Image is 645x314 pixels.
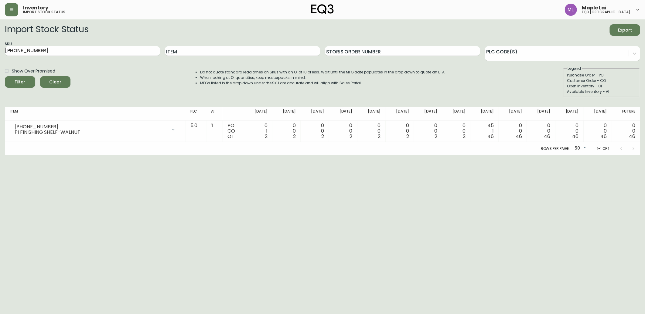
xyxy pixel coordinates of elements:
[23,10,65,14] h5: import stock status
[277,123,296,139] div: 0 0
[463,133,466,140] span: 2
[200,80,445,86] li: MFGs listed in the drop down under the SKU are accurate and will align with Sales Portal.
[200,69,445,75] li: Do not quote standard lead times on SKUs with an OI of 10 or less. Wait until the MFG date popula...
[567,73,636,78] div: Purchase Order - PO
[414,107,442,120] th: [DATE]
[45,78,66,86] span: Clear
[5,24,88,36] h2: Import Stock Status
[10,123,181,136] div: [PHONE_NUMBER]PI FINISHING SHELF-WALNUT
[532,123,550,139] div: 0 0
[565,4,577,16] img: 61e28cffcf8cc9f4e300d877dd684943
[610,24,640,36] button: Export
[629,133,635,140] span: 46
[582,10,630,14] h5: eq3 [GEOGRAPHIC_DATA]
[503,123,522,139] div: 0 0
[567,78,636,83] div: Customer Order - CO
[475,123,494,139] div: 45 1
[544,133,551,140] span: 46
[293,133,296,140] span: 2
[350,133,353,140] span: 2
[362,123,381,139] div: 0 0
[211,122,213,129] span: 1
[612,107,640,120] th: Future
[589,123,607,139] div: 0 0
[5,107,186,120] th: Item
[419,123,437,139] div: 0 0
[311,4,334,14] img: logo
[5,76,35,88] button: Filter
[200,75,445,80] li: When looking at OI quantities, keep masterpacks in mind.
[378,133,381,140] span: 2
[329,107,357,120] th: [DATE]
[301,107,329,120] th: [DATE]
[272,107,301,120] th: [DATE]
[555,107,584,120] th: [DATE]
[305,123,324,139] div: 0 0
[227,123,239,139] div: PO CO
[567,89,636,94] div: Available Inventory - AI
[447,123,466,139] div: 0 0
[406,133,409,140] span: 2
[391,123,409,139] div: 0 0
[499,107,527,120] th: [DATE]
[23,5,48,10] span: Inventory
[567,83,636,89] div: Open Inventory - OI
[186,120,206,142] td: 5.0
[435,133,437,140] span: 2
[321,133,324,140] span: 2
[584,107,612,120] th: [DATE]
[582,5,606,10] span: Maple Lai
[541,146,570,151] p: Rows per page:
[386,107,414,120] th: [DATE]
[527,107,555,120] th: [DATE]
[597,146,609,151] p: 1-1 of 1
[560,123,579,139] div: 0 0
[244,107,272,120] th: [DATE]
[516,133,522,140] span: 46
[40,76,70,88] button: Clear
[357,107,386,120] th: [DATE]
[186,107,206,120] th: PLC
[572,133,579,140] span: 46
[442,107,470,120] th: [DATE]
[567,66,582,71] legend: Legend
[206,107,223,120] th: AI
[334,123,352,139] div: 0 0
[572,143,587,154] div: 50
[15,124,167,130] div: [PHONE_NUMBER]
[12,68,55,74] span: Show Over Promised
[617,123,635,139] div: 0 0
[601,133,607,140] span: 46
[15,130,167,135] div: PI FINISHING SHELF-WALNUT
[265,133,268,140] span: 2
[615,26,635,34] span: Export
[487,133,494,140] span: 46
[249,123,268,139] div: 0 1
[227,133,233,140] span: OI
[470,107,499,120] th: [DATE]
